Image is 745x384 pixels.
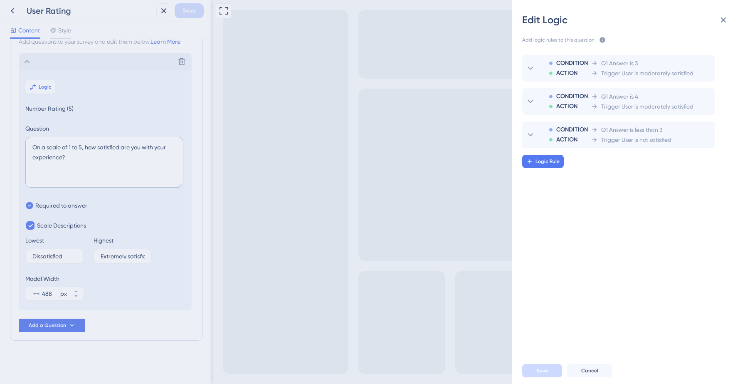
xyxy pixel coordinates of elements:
span: Q1 Answer is 3 [601,58,638,68]
iframe: UserGuiding Survey [313,279,516,367]
span: Q1 Answer is less than 3 [601,125,662,135]
span: CONDITION [556,92,588,102]
span: Logic Rule [535,158,560,165]
span: Trigger User is not satisfied [601,135,671,145]
span: Trigger User is moderately satisfied [601,102,693,111]
span: ACTION [556,135,577,145]
button: Cancel [567,364,612,377]
span: Cancel [581,367,598,374]
span: CONDITION [556,58,588,68]
span: Save [536,367,548,374]
span: Add logic rules to this question. [522,37,596,45]
span: Q1 Answer is 4 [601,92,638,102]
div: Edit Logic [522,13,735,27]
span: ACTION [556,102,577,111]
span: ACTION [556,68,577,78]
button: Save [522,364,562,377]
span: CONDITION [556,125,588,135]
button: Logic Rule [522,155,564,168]
span: Trigger User is moderately satisfied [601,68,693,78]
